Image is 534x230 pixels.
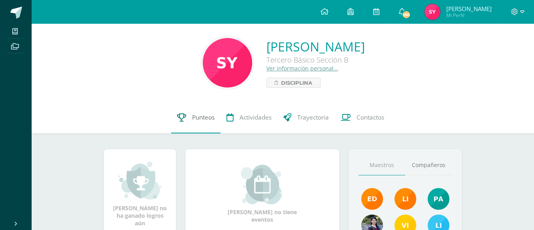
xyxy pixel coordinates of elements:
span: Contactos [357,113,384,122]
img: achievement_small.png [119,161,162,200]
span: Actividades [240,113,272,122]
img: 2c806240ae564081ed1580ca1ad6c7d7.png [203,38,252,87]
a: [PERSON_NAME] [266,38,365,55]
span: 595 [402,10,411,19]
img: event_small.png [241,165,284,204]
span: Disciplina [281,78,312,87]
a: Maestros [359,155,405,175]
span: Trayectoria [297,113,329,122]
span: Mi Perfil [446,12,492,19]
div: [PERSON_NAME] no ha ganado logros aún [112,161,168,227]
img: f40e456500941b1b33f0807dd74ea5cf.png [361,188,383,210]
div: Tercero Básico Sección B [266,55,365,65]
img: 0aa53c0745a0659898462b4f1c47c08b.png [425,4,440,20]
a: Punteos [171,102,221,133]
a: Contactos [335,102,390,133]
a: Trayectoria [277,102,335,133]
span: Punteos [192,113,215,122]
span: [PERSON_NAME] [446,5,492,13]
a: Compañeros [405,155,452,175]
div: [PERSON_NAME] no tiene eventos [223,165,302,223]
a: Disciplina [266,78,321,88]
img: 40c28ce654064086a0d3fb3093eec86e.png [428,188,449,210]
a: Actividades [221,102,277,133]
img: cefb4344c5418beef7f7b4a6cc3e812c.png [394,188,416,210]
a: Ver información personal... [266,65,338,72]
